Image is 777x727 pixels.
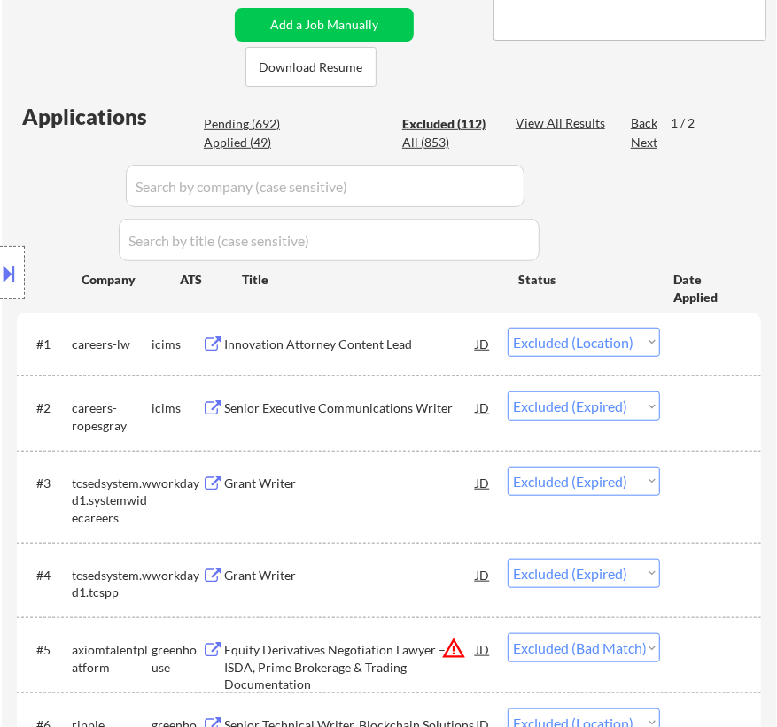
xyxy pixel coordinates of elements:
div: Innovation Attorney Content Lead [224,336,476,353]
div: View All Results [516,114,610,132]
div: tcsedsystem.wd1.tcspp [72,567,152,601]
div: JD [474,633,491,665]
div: tcsedsystem.wd1.systemwidecareers [72,475,152,527]
div: axiomtalentplatform [72,641,152,676]
input: Search by company (case sensitive) [126,165,524,207]
div: Equity Derivatives Negotiation Lawyer – ISDA, Prime Brokerage & Trading Documentation [224,641,476,693]
div: #5 [36,641,58,659]
div: workday [152,475,202,492]
div: Grant Writer [224,475,476,492]
div: JD [474,328,491,360]
div: #4 [36,567,58,584]
div: 1 / 2 [671,114,711,132]
div: workday [152,567,202,584]
div: JD [474,391,491,423]
div: Title [242,271,501,289]
div: Status [518,263,648,295]
input: Search by title (case sensitive) [119,219,540,261]
div: Senior Executive Communications Writer [224,399,476,417]
div: Applications [22,106,198,128]
div: Excluded (112) [402,115,491,133]
div: Next [631,134,659,151]
div: Date Applied [673,271,740,305]
div: #3 [36,475,58,492]
div: JD [474,559,491,591]
div: Grant Writer [224,567,476,584]
div: JD [474,467,491,499]
div: All (853) [402,134,491,151]
div: greenhouse [152,641,202,676]
button: Add a Job Manually [235,8,414,42]
button: warning_amber [441,636,466,661]
div: Back [631,114,659,132]
button: Download Resume [245,47,377,87]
